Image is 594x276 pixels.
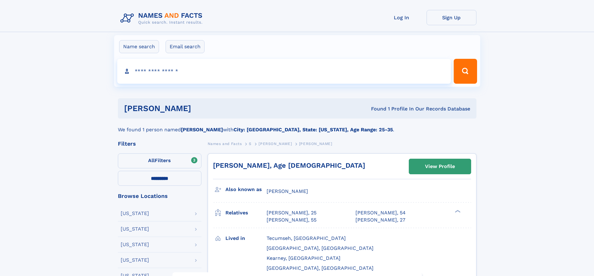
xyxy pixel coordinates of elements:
[119,40,159,53] label: Name search
[213,161,365,169] a: [PERSON_NAME], Age [DEMOGRAPHIC_DATA]
[454,59,477,84] button: Search Button
[267,265,374,271] span: [GEOGRAPHIC_DATA], [GEOGRAPHIC_DATA]
[181,127,223,133] b: [PERSON_NAME]
[225,233,267,244] h3: Lived in
[166,40,205,53] label: Email search
[249,140,252,147] a: S
[267,235,346,241] span: Tecumseh, [GEOGRAPHIC_DATA]
[299,142,332,146] span: [PERSON_NAME]
[118,119,476,133] div: We found 1 person named with .
[148,157,155,163] span: All
[121,227,149,232] div: [US_STATE]
[118,193,201,199] div: Browse Locations
[118,153,201,168] label: Filters
[121,258,149,263] div: [US_STATE]
[267,255,340,261] span: Kearney, [GEOGRAPHIC_DATA]
[427,10,476,25] a: Sign Up
[121,242,149,247] div: [US_STATE]
[281,105,470,112] div: Found 1 Profile In Our Records Database
[118,10,208,27] img: Logo Names and Facts
[453,209,461,213] div: ❯
[124,105,281,112] h1: [PERSON_NAME]
[425,159,455,174] div: View Profile
[249,142,252,146] span: S
[117,59,451,84] input: search input
[409,159,471,174] a: View Profile
[267,245,374,251] span: [GEOGRAPHIC_DATA], [GEOGRAPHIC_DATA]
[225,184,267,195] h3: Also known as
[267,188,308,194] span: [PERSON_NAME]
[118,141,201,147] div: Filters
[267,217,316,223] a: [PERSON_NAME], 55
[258,142,292,146] span: [PERSON_NAME]
[377,10,427,25] a: Log In
[234,127,393,133] b: City: [GEOGRAPHIC_DATA], State: [US_STATE], Age Range: 25-35
[355,217,405,223] a: [PERSON_NAME], 27
[267,209,316,216] a: [PERSON_NAME], 25
[258,140,292,147] a: [PERSON_NAME]
[208,140,242,147] a: Names and Facts
[225,208,267,218] h3: Relatives
[121,211,149,216] div: [US_STATE]
[355,209,406,216] a: [PERSON_NAME], 54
